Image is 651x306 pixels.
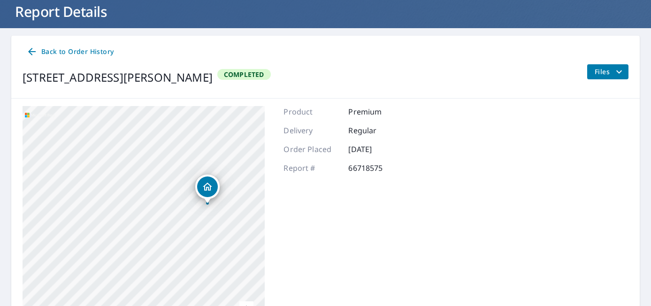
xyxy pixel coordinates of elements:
p: Delivery [283,125,340,136]
p: 66718575 [348,162,405,174]
p: Product [283,106,340,117]
div: Dropped pin, building 1, Residential property, 114 Ashland Dr Luling, LA 70070 [195,175,220,204]
h1: Report Details [11,2,640,21]
span: Back to Order History [26,46,114,58]
span: Completed [218,70,270,79]
p: Regular [348,125,405,136]
p: [DATE] [348,144,405,155]
p: Report # [283,162,340,174]
a: Back to Order History [23,43,117,61]
p: Order Placed [283,144,340,155]
button: filesDropdownBtn-66718575 [587,64,628,79]
p: Premium [348,106,405,117]
div: [STREET_ADDRESS][PERSON_NAME] [23,69,213,86]
span: Files [595,66,625,77]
